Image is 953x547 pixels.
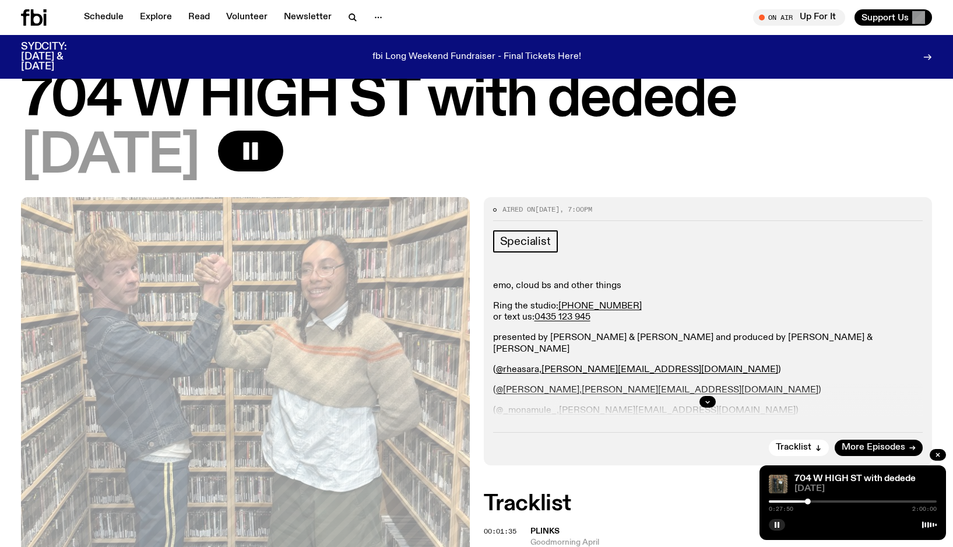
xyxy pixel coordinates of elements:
[912,506,937,512] span: 2:00:00
[769,440,829,456] button: Tracklist
[484,528,516,535] button: 00:01:35
[776,443,811,452] span: Tracklist
[133,9,179,26] a: Explore
[534,313,590,322] a: 0435 123 945
[493,332,923,355] p: presented by [PERSON_NAME] & [PERSON_NAME] and produced by [PERSON_NAME] & [PERSON_NAME]
[560,205,592,214] span: , 7:00pm
[493,280,923,292] p: emo, cloud bs and other things
[753,9,845,26] button: On AirUp For It
[21,73,932,126] h1: 704 W HIGH ST with dedede
[854,9,932,26] button: Support Us
[496,365,539,374] a: @rheasara
[794,474,916,483] a: 704 W HIGH ST with dedede
[493,364,923,376] p: ( , )
[794,485,937,493] span: [DATE]
[769,506,793,512] span: 0:27:50
[484,493,933,514] h2: Tracklist
[558,301,642,311] a: [PHONE_NUMBER]
[530,527,560,535] span: plinks
[835,440,923,456] a: More Episodes
[502,205,535,214] span: Aired on
[372,52,581,62] p: fbi Long Weekend Fundraiser - Final Tickets Here!
[861,12,909,23] span: Support Us
[21,42,96,72] h3: SYDCITY: [DATE] & [DATE]
[21,131,199,183] span: [DATE]
[77,9,131,26] a: Schedule
[500,235,551,248] span: Specialist
[493,230,558,253] a: Specialist
[535,205,560,214] span: [DATE]
[219,9,275,26] a: Volunteer
[842,443,905,452] span: More Episodes
[541,365,778,374] a: [PERSON_NAME][EMAIL_ADDRESS][DOMAIN_NAME]
[493,301,923,323] p: Ring the studio: or text us:
[277,9,339,26] a: Newsletter
[181,9,217,26] a: Read
[484,527,516,536] span: 00:01:35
